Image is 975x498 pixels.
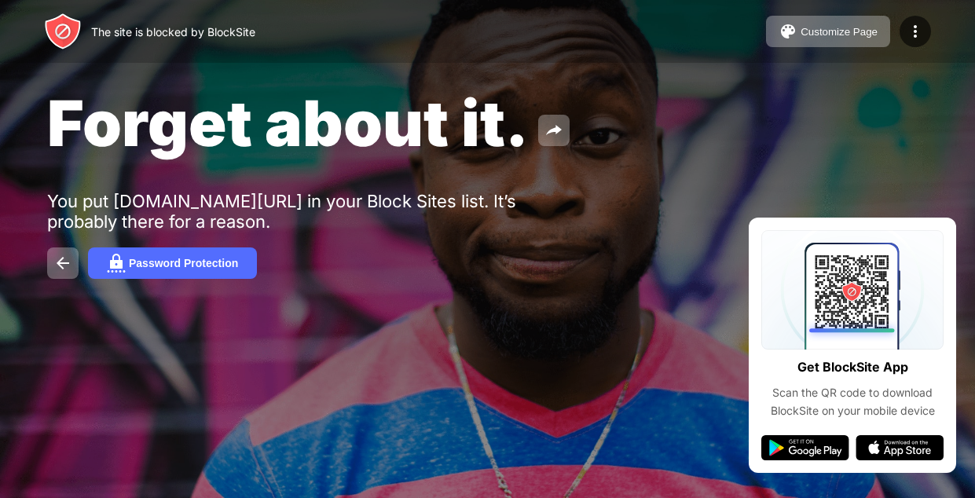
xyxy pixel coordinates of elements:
div: Password Protection [129,257,238,269]
img: menu-icon.svg [906,22,925,41]
div: Get BlockSite App [797,356,908,379]
button: Customize Page [766,16,890,47]
img: back.svg [53,254,72,273]
div: The site is blocked by BlockSite [91,25,255,38]
img: app-store.svg [856,435,944,460]
button: Password Protection [88,247,257,279]
div: Scan the QR code to download BlockSite on your mobile device [761,384,944,419]
div: Customize Page [801,26,878,38]
span: Forget about it. [47,85,529,161]
img: share.svg [544,121,563,140]
img: pallet.svg [779,22,797,41]
img: google-play.svg [761,435,849,460]
div: You put [DOMAIN_NAME][URL] in your Block Sites list. It’s probably there for a reason. [47,191,533,232]
img: header-logo.svg [44,13,82,50]
img: password.svg [107,254,126,273]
